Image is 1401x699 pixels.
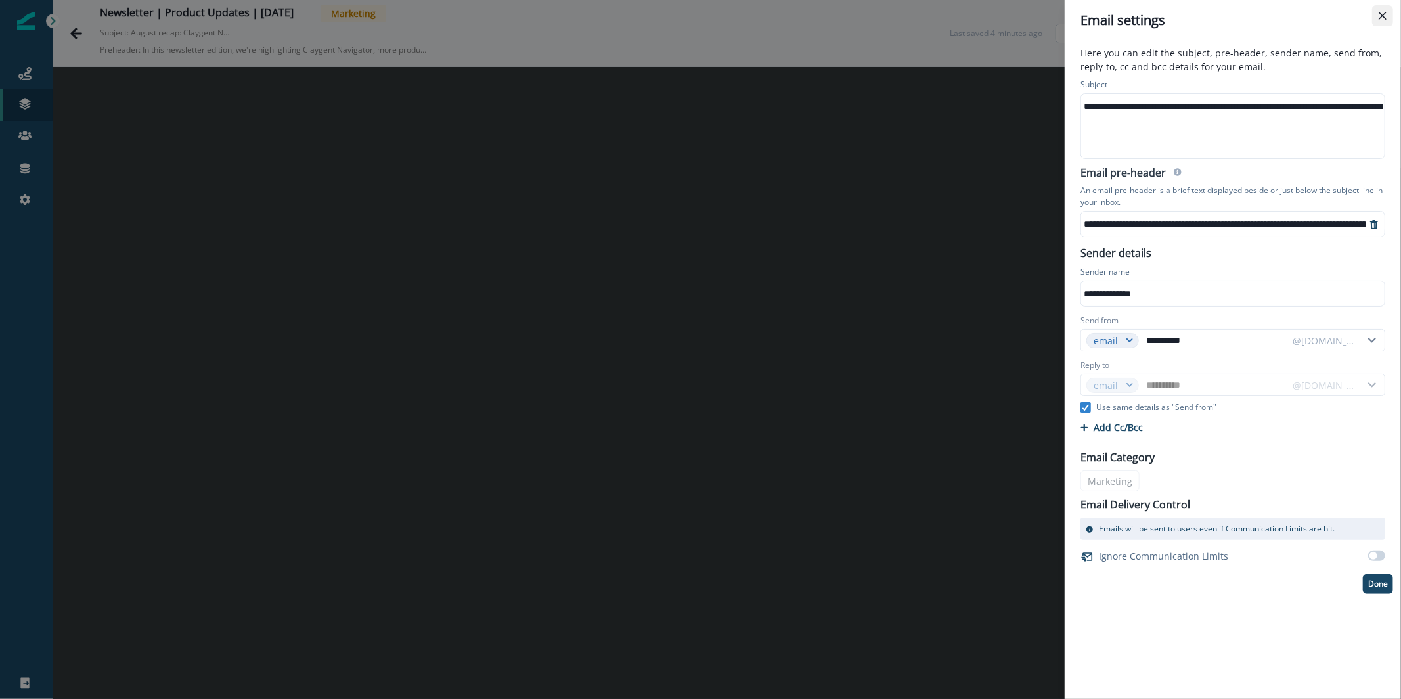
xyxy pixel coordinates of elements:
[1080,497,1190,512] p: Email Delivery Control
[1293,334,1356,348] div: @[DOMAIN_NAME]
[1094,334,1120,348] div: email
[1099,549,1228,563] p: Ignore Communication Limits
[1080,449,1155,465] p: Email Category
[1080,11,1385,30] div: Email settings
[1080,79,1107,93] p: Subject
[1372,5,1393,26] button: Close
[1096,401,1216,413] p: Use same details as "Send from"
[1073,46,1393,76] p: Here you can edit the subject, pre-header, sender name, send from, reply-to, cc and bcc details f...
[1369,219,1379,230] svg: remove-preheader
[1080,359,1109,371] label: Reply to
[1080,421,1143,434] button: Add Cc/Bcc
[1080,266,1130,281] p: Sender name
[1080,167,1166,182] h2: Email pre-header
[1363,574,1393,594] button: Done
[1080,315,1119,327] label: Send from
[1073,242,1159,261] p: Sender details
[1099,523,1335,535] p: Emails will be sent to users even if Communication Limits are hit.
[1368,579,1388,589] p: Done
[1080,182,1385,211] p: An email pre-header is a brief text displayed beside or just below the subject line in your inbox.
